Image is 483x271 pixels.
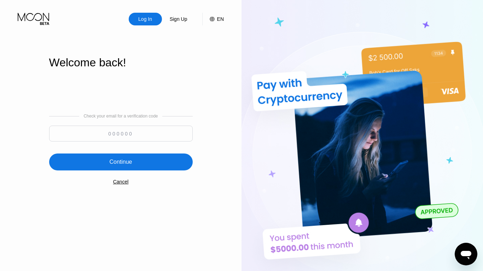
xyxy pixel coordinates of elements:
[49,126,193,141] input: 000000
[455,243,477,265] iframe: Button to launch messaging window
[109,158,132,165] div: Continue
[49,56,193,69] div: Welcome back!
[83,114,158,119] div: Check your email for a verification code
[217,16,224,22] div: EN
[138,16,153,23] div: Log In
[162,13,195,25] div: Sign Up
[113,179,129,185] div: Cancel
[49,153,193,170] div: Continue
[169,16,188,23] div: Sign Up
[202,13,224,25] div: EN
[129,13,162,25] div: Log In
